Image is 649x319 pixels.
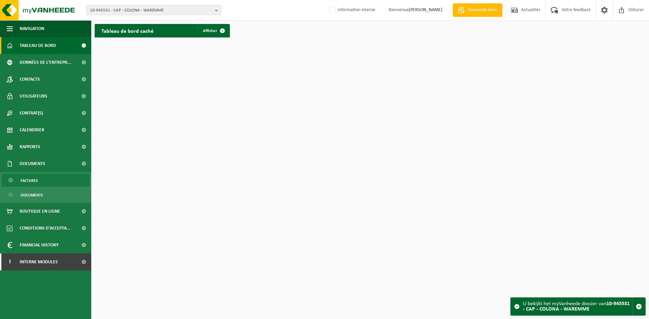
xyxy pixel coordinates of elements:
span: Documents [21,189,43,202]
h2: Tableau de bord caché [95,24,160,37]
strong: 10-945531 - CAP - COLONA - WAREMME [523,301,630,312]
span: Demande devis [466,7,499,14]
span: Documents [20,155,45,172]
span: Utilisateurs [20,88,47,105]
span: Données de l'entrepr... [20,54,71,71]
a: Factures [2,174,90,187]
span: Interne modules [20,254,58,270]
strong: [PERSON_NAME] [409,7,442,12]
span: 10-945531 - CAP - COLONA - WAREMME [90,5,212,16]
span: I [7,254,13,270]
span: Tableau de bord [20,37,56,54]
span: Conditions d'accepta... [20,220,71,237]
span: Boutique en ligne [20,203,60,220]
div: U bekijkt het myVanheede dossier van [523,298,632,315]
label: Information interne [328,5,375,15]
span: Rapports [20,138,40,155]
a: Demande devis [453,3,502,17]
span: Calendrier [20,122,44,138]
span: Factures [21,174,38,187]
span: Navigation [20,20,44,37]
a: Documents [2,188,90,201]
span: Financial History [20,237,58,254]
button: 10-945531 - CAP - COLONA - WAREMME [86,5,221,15]
span: Afficher [203,29,217,33]
span: Contacts [20,71,40,88]
span: Contrat(s) [20,105,43,122]
a: Afficher [197,24,229,37]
